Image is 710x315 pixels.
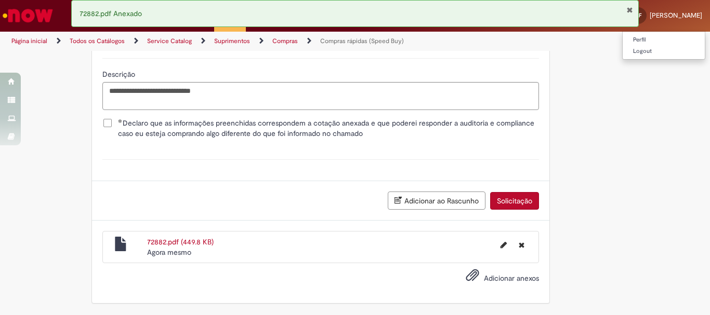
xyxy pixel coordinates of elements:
[1,5,55,26] img: ServiceNow
[623,34,705,46] a: Perfil
[623,46,705,57] a: Logout
[494,237,513,253] button: Editar nome de arquivo 72882.pdf
[512,237,531,253] button: Excluir 72882.pdf
[272,37,298,45] a: Compras
[147,237,214,246] a: 72882.pdf (449.8 KB)
[102,70,137,79] span: Descrição
[463,266,482,290] button: Adicionar anexos
[147,37,192,45] a: Service Catalog
[214,37,250,45] a: Suprimentos
[626,6,633,14] button: Fechar Notificação
[147,248,191,257] span: Agora mesmo
[11,37,47,45] a: Página inicial
[636,12,641,19] span: AF
[118,118,539,139] span: Declaro que as informações preenchidas correspondem a cotação anexada e que poderei responder a a...
[650,11,702,20] span: [PERSON_NAME]
[80,9,142,18] span: 72882.pdf Anexado
[490,192,539,210] button: Solicitação
[102,82,539,110] textarea: Descrição
[8,32,466,51] ul: Trilhas de página
[388,191,485,210] button: Adicionar ao Rascunho
[484,273,539,283] span: Adicionar anexos
[320,37,404,45] a: Compras rápidas (Speed Buy)
[118,119,123,123] span: Obrigatório Preenchido
[70,37,125,45] a: Todos os Catálogos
